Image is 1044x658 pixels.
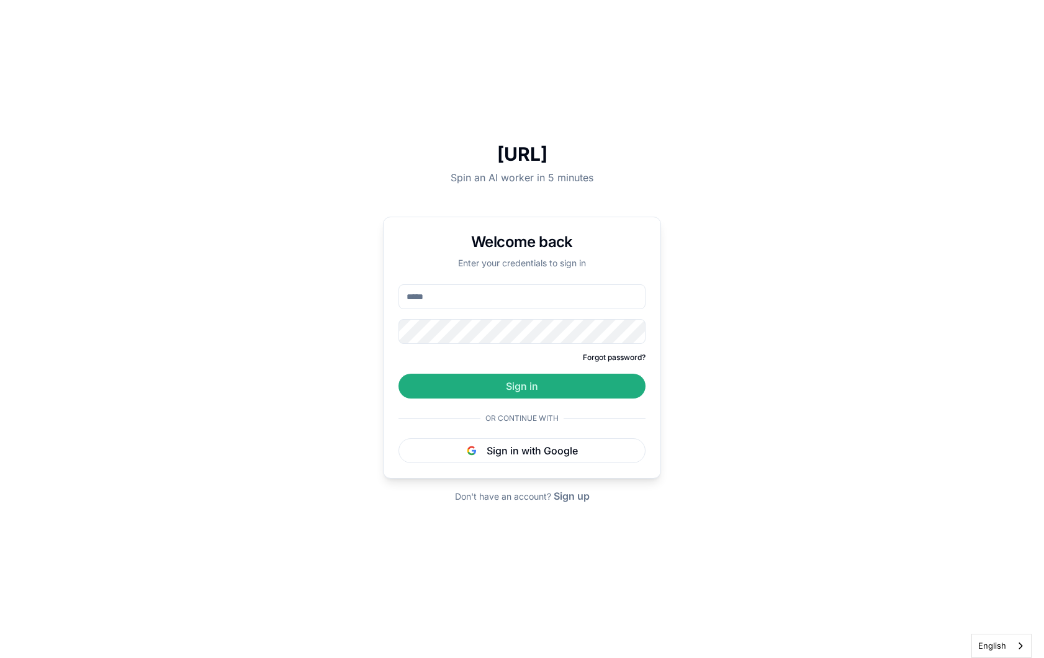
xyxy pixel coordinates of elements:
[383,143,661,165] h1: [URL]
[554,489,590,503] button: Sign up
[383,170,661,185] p: Spin an AI worker in 5 minutes
[398,257,646,269] p: Enter your credentials to sign in
[583,353,646,363] button: Forgot password?
[972,634,1031,657] a: English
[398,438,646,463] button: Sign in with Google
[398,374,646,399] button: Sign in
[971,634,1032,658] div: Language
[971,634,1032,658] aside: Language selected: English
[455,489,590,503] div: Don't have an account?
[480,413,564,423] span: Or continue with
[398,232,646,252] h1: Welcome back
